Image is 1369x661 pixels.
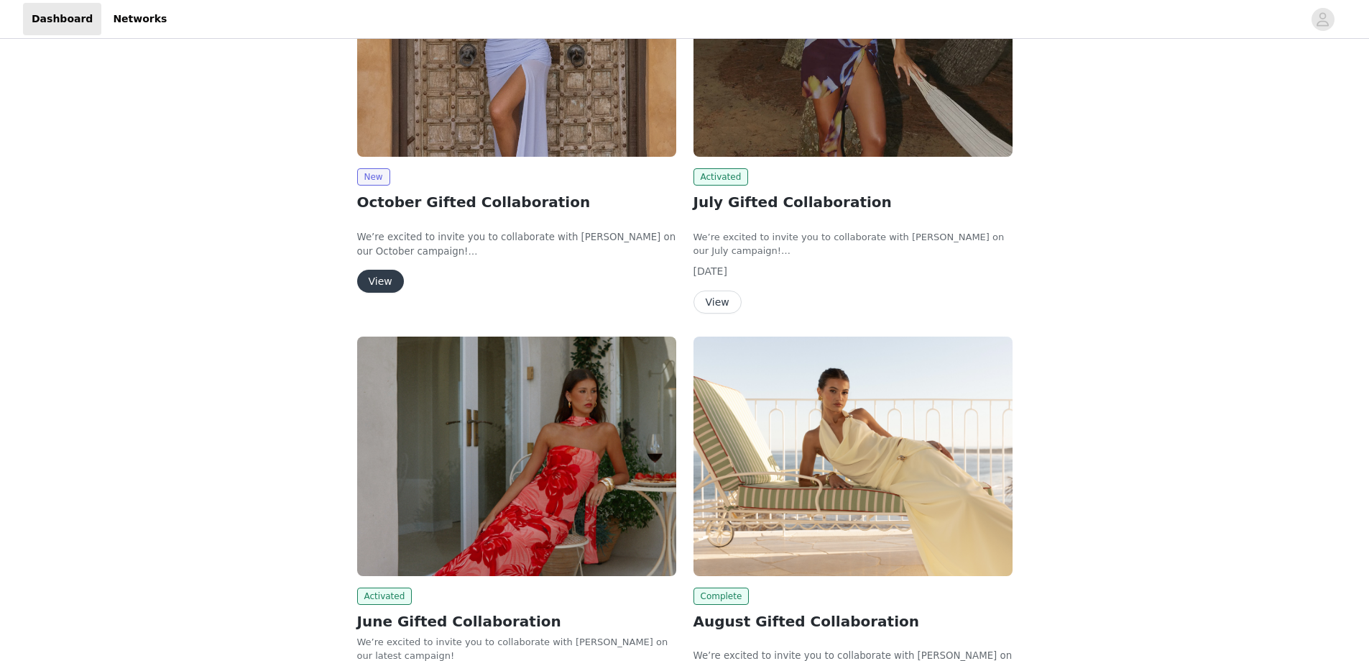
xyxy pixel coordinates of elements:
div: avatar [1316,8,1329,31]
span: New [357,168,390,186]
a: Networks [104,3,175,35]
a: View [693,297,742,308]
span: We’re excited to invite you to collaborate with [PERSON_NAME] on our October campaign! [357,232,676,257]
h2: August Gifted Collaboration [693,611,1013,632]
h2: June Gifted Collaboration [357,611,676,632]
p: We’re excited to invite you to collaborate with [PERSON_NAME] on our July campaign! [693,230,1013,258]
img: Peppermayo AUS [357,337,676,576]
h2: July Gifted Collaboration [693,191,1013,213]
img: Peppermayo EU [693,337,1013,576]
a: Dashboard [23,3,101,35]
span: Activated [357,588,412,605]
span: [DATE] [693,265,727,277]
span: Complete [693,588,750,605]
button: View [357,270,404,293]
h2: October Gifted Collaboration [357,191,676,213]
span: Activated [693,168,749,186]
button: View [693,291,742,314]
a: View [357,276,404,287]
